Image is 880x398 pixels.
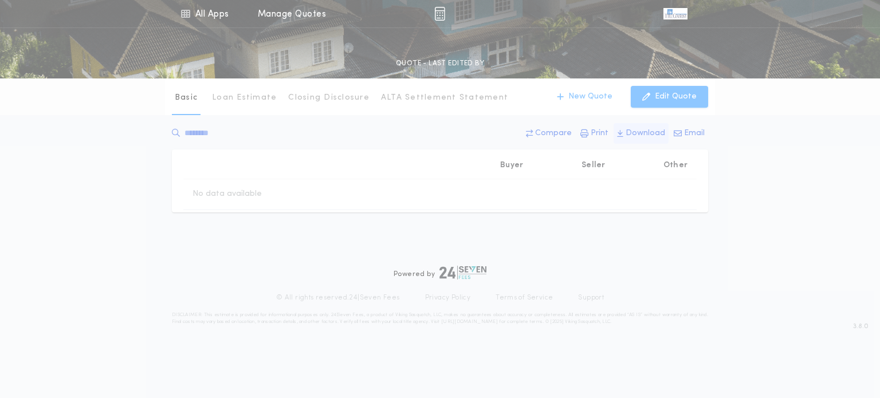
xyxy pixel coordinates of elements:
p: Compare [535,128,572,139]
p: DISCLAIMER: This estimate is provided for informational purposes only. 24|Seven Fees, a product o... [172,312,708,325]
p: ALTA Settlement Statement [381,92,508,104]
p: Edit Quote [655,91,697,103]
button: Download [614,123,669,144]
p: Seller [582,160,606,171]
a: Terms of Service [496,293,553,302]
button: Compare [522,123,575,144]
p: Loan Estimate [212,92,277,104]
img: img [434,7,445,21]
p: Download [626,128,665,139]
a: Privacy Policy [425,293,471,302]
p: Print [591,128,608,139]
td: No data available [183,179,271,209]
img: vs-icon [663,8,687,19]
button: Edit Quote [631,86,708,108]
p: © All rights reserved. 24|Seven Fees [276,293,400,302]
p: Email [684,128,705,139]
p: Closing Disclosure [288,92,370,104]
span: 3.8.0 [853,321,869,332]
p: Basic [175,92,198,104]
img: logo [439,266,486,279]
a: Support [578,293,604,302]
p: QUOTE - LAST EDITED BY [396,58,484,69]
p: Buyer [500,160,523,171]
button: Print [577,123,612,144]
button: Email [670,123,708,144]
button: New Quote [545,86,624,108]
a: [URL][DOMAIN_NAME] [441,320,498,324]
p: Other [663,160,687,171]
p: New Quote [568,91,612,103]
div: Powered by [394,266,486,279]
